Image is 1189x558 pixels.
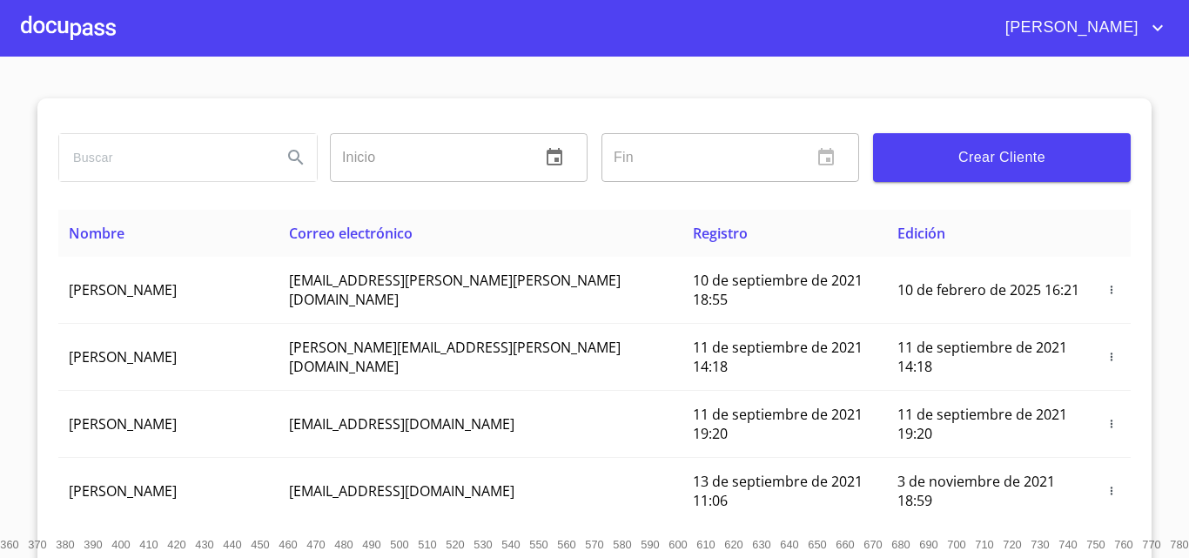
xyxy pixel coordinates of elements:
[1003,538,1021,551] span: 720
[696,538,715,551] span: 610
[501,538,520,551] span: 540
[69,481,177,501] span: [PERSON_NAME]
[992,14,1168,42] button: account of current user
[897,224,945,243] span: Edición
[887,145,1117,170] span: Crear Cliente
[289,338,621,376] span: [PERSON_NAME][EMAIL_ADDRESS][PERSON_NAME][DOMAIN_NAME]
[641,538,659,551] span: 590
[69,280,177,299] span: [PERSON_NAME]
[873,133,1131,182] button: Crear Cliente
[84,538,102,551] span: 390
[28,538,46,551] span: 370
[1142,538,1160,551] span: 770
[334,538,353,551] span: 480
[693,405,863,443] span: 11 de septiembre de 2021 19:20
[306,538,325,551] span: 470
[897,338,1067,376] span: 11 de septiembre de 2021 14:18
[693,224,748,243] span: Registro
[836,538,854,551] span: 660
[693,338,863,376] span: 11 de septiembre de 2021 14:18
[668,538,687,551] span: 600
[289,271,621,309] span: [EMAIL_ADDRESS][PERSON_NAME][PERSON_NAME][DOMAIN_NAME]
[529,538,547,551] span: 550
[897,405,1067,443] span: 11 de septiembre de 2021 19:20
[446,538,464,551] span: 520
[223,538,241,551] span: 440
[1031,538,1049,551] span: 730
[69,224,124,243] span: Nombre
[780,538,798,551] span: 640
[167,538,185,551] span: 420
[195,538,213,551] span: 430
[897,280,1079,299] span: 10 de febrero de 2025 16:21
[1058,538,1077,551] span: 740
[693,271,863,309] span: 10 de septiembre de 2021 18:55
[808,538,826,551] span: 650
[474,538,492,551] span: 530
[418,538,436,551] span: 510
[289,224,413,243] span: Correo electrónico
[69,414,177,434] span: [PERSON_NAME]
[59,134,268,181] input: search
[279,538,297,551] span: 460
[752,538,770,551] span: 630
[139,538,158,551] span: 410
[1170,538,1188,551] span: 780
[897,472,1055,510] span: 3 de noviembre de 2021 18:59
[251,538,269,551] span: 450
[1114,538,1132,551] span: 760
[613,538,631,551] span: 580
[289,481,514,501] span: [EMAIL_ADDRESS][DOMAIN_NAME]
[111,538,130,551] span: 400
[919,538,937,551] span: 690
[557,538,575,551] span: 560
[275,137,317,178] button: Search
[975,538,993,551] span: 710
[992,14,1147,42] span: [PERSON_NAME]
[390,538,408,551] span: 500
[289,414,514,434] span: [EMAIL_ADDRESS][DOMAIN_NAME]
[56,538,74,551] span: 380
[585,538,603,551] span: 570
[947,538,965,551] span: 700
[693,472,863,510] span: 13 de septiembre de 2021 11:06
[362,538,380,551] span: 490
[69,347,177,366] span: [PERSON_NAME]
[863,538,882,551] span: 670
[1086,538,1105,551] span: 750
[891,538,910,551] span: 680
[724,538,742,551] span: 620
